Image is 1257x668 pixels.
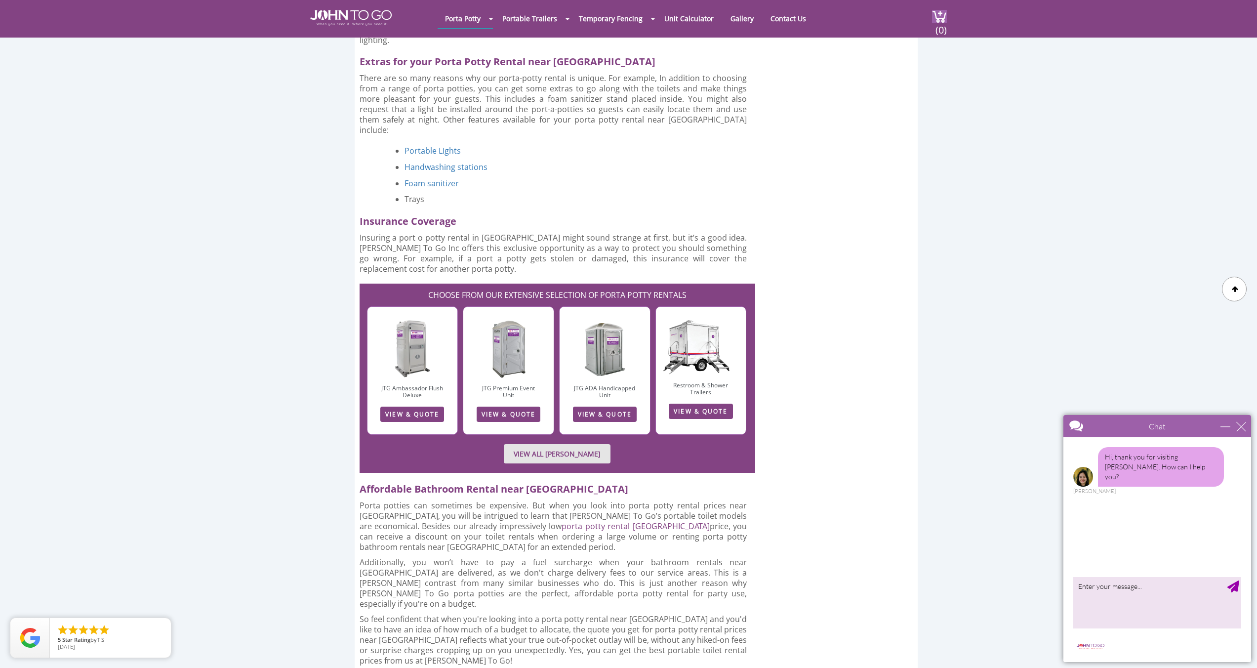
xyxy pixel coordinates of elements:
[763,9,813,28] a: Contact Us
[723,9,761,28] a: Gallery
[935,15,947,37] span: (0)
[656,302,746,376] img: JTG-2-Mini-1_cutout.png.webp
[669,404,732,419] a: VIEW & QUOTE
[360,73,747,135] p: There are so many reasons why our porta-potty rental is unique. For example, In addition to choos...
[584,319,625,378] img: ADA-1-1.jpg.webp
[405,145,461,156] a: Portable Lights
[67,624,79,636] li: 
[394,319,432,378] img: AFD-1.jpg.webp
[310,10,392,26] img: JOHN to go
[495,9,565,28] a: Portable Trailers
[360,614,747,666] p: So feel confident that when you're looking into a porta potty rental near [GEOGRAPHIC_DATA] and y...
[405,178,459,189] a: Foam sanitizer
[932,10,947,23] img: cart a
[62,636,90,643] span: Star Rating
[380,407,444,422] a: VIEW & QUOTE
[58,643,75,650] span: [DATE]
[97,636,104,643] span: T S
[477,407,540,422] a: VIEW & QUOTE
[490,319,527,378] img: PEU.jpg.webp
[405,162,487,172] a: Handwashing stations
[504,444,610,463] a: VIEW ALL [PERSON_NAME]
[88,624,100,636] li: 
[360,50,756,68] h2: Extras for your Porta Potty Rental near [GEOGRAPHIC_DATA]
[360,210,756,228] h2: Insurance Coverage
[562,521,709,532] a: porta potty rental [GEOGRAPHIC_DATA]
[482,384,535,399] a: JTG Premium Event Unit
[571,9,650,28] a: Temporary Fencing
[438,9,488,28] a: Porta Potty
[57,624,69,636] li: 
[574,384,635,399] a: JTG ADA Handicapped Unit
[360,233,747,274] p: Insuring a port o potty rental in [GEOGRAPHIC_DATA] might sound strange at first, but it’s a good...
[673,381,728,396] a: Restroom & Shower Trailers
[58,637,163,644] span: by
[58,636,61,643] span: 5
[98,624,110,636] li: 
[573,407,637,422] a: VIEW & QUOTE
[360,501,747,552] p: Porta potties can sometimes be expensive. But when you look into porta potty rental prices near [...
[365,284,751,301] h2: CHOOSE FROM OUR EXTENSIVE SELECTION OF PORTA POTTY RENTALS
[78,624,89,636] li: 
[381,384,443,399] a: JTG Ambassador Flush Deluxe
[657,9,721,28] a: Unit Calculator
[405,189,747,205] li: Trays
[20,628,40,648] img: Review Rating
[360,478,756,496] h2: Affordable Bathroom Rental near [GEOGRAPHIC_DATA]
[360,557,747,609] p: Additionally, you won’t have to pay a fuel surcharge when your bathroom rentals near [GEOGRAPHIC_...
[1057,409,1257,668] iframe: Live Chat Box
